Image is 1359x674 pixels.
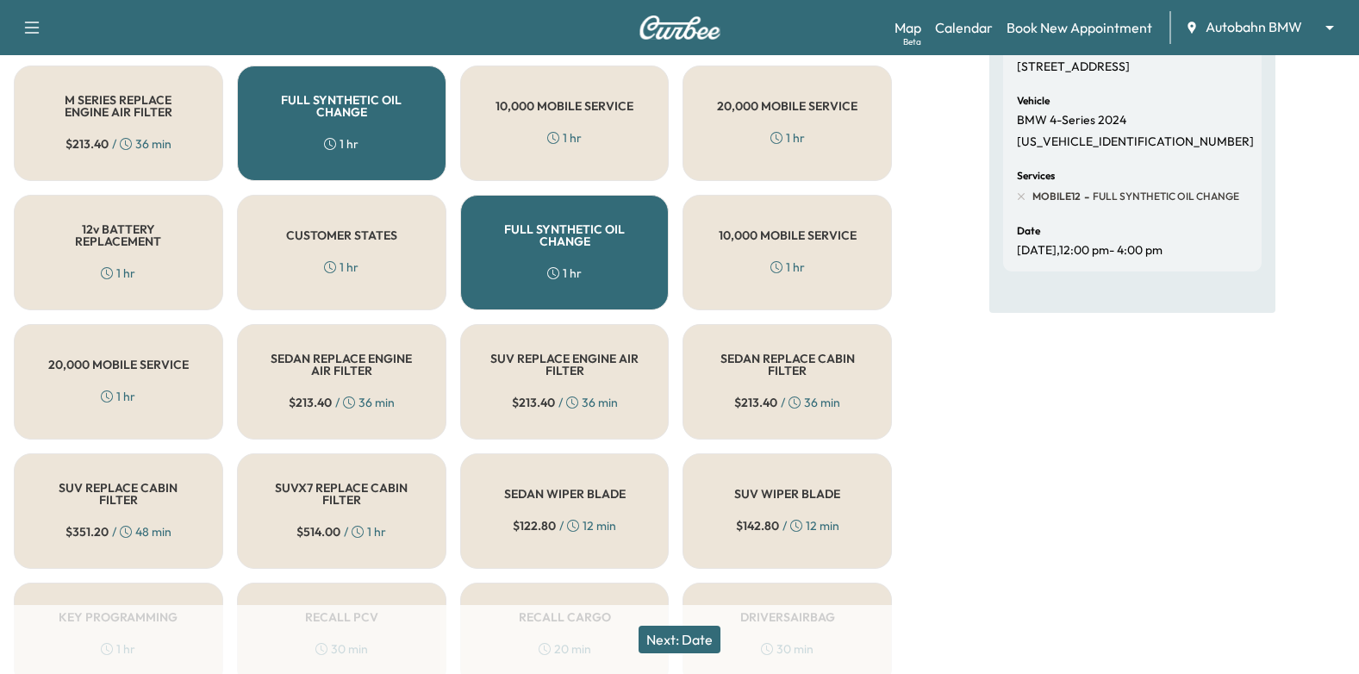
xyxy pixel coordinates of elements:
h5: SUV REPLACE CABIN FILTER [42,482,195,506]
h6: Vehicle [1017,96,1050,106]
a: Calendar [935,17,993,38]
div: / 48 min [65,523,171,540]
p: BMW 4-Series 2024 [1017,113,1126,128]
div: / 36 min [65,135,171,153]
h5: CUSTOMER STATES [286,229,397,241]
h5: 10,000 MOBILE SERVICE [719,229,857,241]
button: Next: Date [639,626,720,653]
h5: SEDAN REPLACE CABIN FILTER [711,353,863,377]
div: Beta [903,35,921,48]
span: Autobahn BMW [1206,17,1302,37]
span: $ 142.80 [736,517,779,534]
span: $ 514.00 [296,523,340,540]
div: 1 hr [324,135,358,153]
h5: 20,000 MOBILE SERVICE [48,359,189,371]
div: 1 hr [547,129,582,147]
h5: SEDAN REPLACE ENGINE AIR FILTER [265,353,418,377]
div: / 12 min [736,517,839,534]
div: 1 hr [770,259,805,276]
p: [DATE] , 12:00 pm - 4:00 pm [1017,243,1163,259]
h5: 12v BATTERY REPLACEMENT [42,223,195,247]
img: Curbee Logo [639,16,721,40]
h6: Services [1017,171,1055,181]
div: 1 hr [101,388,135,405]
p: [US_VEHICLE_IDENTIFICATION_NUMBER] [1017,134,1254,150]
div: / 36 min [512,394,618,411]
span: $ 122.80 [513,517,556,534]
h5: SUV WIPER BLADE [734,488,840,500]
h5: 20,000 MOBILE SERVICE [717,100,857,112]
h6: Date [1017,226,1040,236]
div: 1 hr [324,259,358,276]
span: $ 213.40 [289,394,332,411]
span: - [1081,188,1089,205]
span: $ 351.20 [65,523,109,540]
h5: SUV REPLACE ENGINE AIR FILTER [489,353,641,377]
div: / 36 min [289,394,395,411]
span: MOBILE12 [1032,190,1081,203]
span: $ 213.40 [512,394,555,411]
span: $ 213.40 [734,394,777,411]
h5: SEDAN WIPER BLADE [504,488,626,500]
h5: M SERIES REPLACE ENGINE AIR FILTER [42,94,195,118]
div: 1 hr [770,129,805,147]
h5: 10,000 MOBILE SERVICE [496,100,633,112]
span: FULL SYNTHETIC OIL CHANGE [1089,190,1239,203]
span: $ 213.40 [65,135,109,153]
a: MapBeta [895,17,921,38]
h5: SUVX7 REPLACE CABIN FILTER [265,482,418,506]
div: / 36 min [734,394,840,411]
div: / 12 min [513,517,616,534]
a: Book New Appointment [1007,17,1152,38]
div: 1 hr [547,265,582,282]
div: 1 hr [101,265,135,282]
h5: FULL SYNTHETIC OIL CHANGE [265,94,418,118]
h5: FULL SYNTHETIC OIL CHANGE [489,223,641,247]
p: [STREET_ADDRESS] [1017,59,1130,75]
div: / 1 hr [296,523,386,540]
